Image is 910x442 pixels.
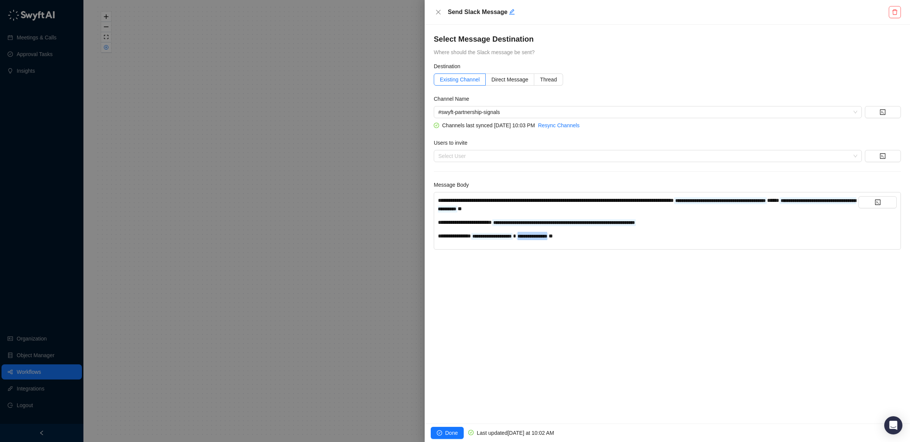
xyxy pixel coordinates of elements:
[445,429,458,437] span: Done
[440,77,480,83] span: Existing Channel
[509,8,515,17] button: Edit
[442,122,535,128] span: Channels last synced [DATE] 10:03 PM
[880,109,886,115] span: code
[434,139,473,147] label: Users to invite
[431,427,464,439] button: Done
[491,77,528,83] span: Direct Message
[438,106,857,118] span: #swyft-partnership-signals
[892,9,898,15] span: delete
[434,34,901,44] h4: Select Message Destination
[477,430,554,436] span: Last updated [DATE] at 10:02 AM
[468,430,474,435] span: check-circle
[434,62,466,70] label: Destination
[434,181,474,189] label: Message Body
[434,123,439,128] span: check-circle
[540,77,557,83] span: Thread
[884,416,902,434] div: Open Intercom Messenger
[448,8,887,17] h5: Send Slack Message
[435,9,441,15] span: close
[434,95,474,103] label: Channel Name
[434,8,443,17] button: Close
[880,153,886,159] span: code
[875,199,881,205] span: code
[437,430,442,436] span: check-circle
[509,9,515,15] span: edit
[538,122,580,128] a: Resync Channels
[434,49,535,55] span: Where should the Slack message be sent?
